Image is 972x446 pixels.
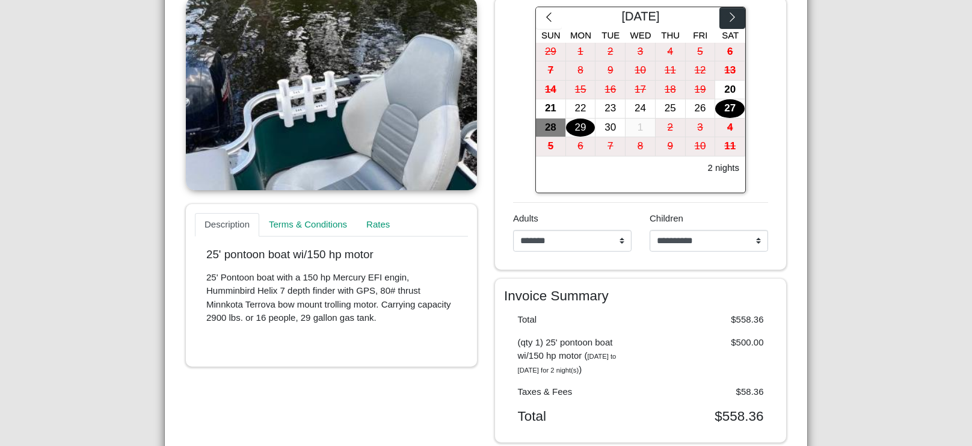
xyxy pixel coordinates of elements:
[656,119,686,138] button: 2
[715,119,745,138] button: 4
[509,385,641,399] div: Taxes & Fees
[509,313,641,327] div: Total
[536,43,566,62] button: 29
[715,137,745,156] button: 11
[536,119,566,138] button: 28
[656,81,686,100] button: 18
[656,99,686,119] button: 25
[543,11,555,23] svg: chevron left
[686,81,715,99] div: 19
[656,43,686,62] button: 4
[595,61,626,81] button: 9
[641,408,773,424] div: $558.36
[509,408,641,424] div: Total
[686,61,716,81] button: 12
[715,137,745,156] div: 11
[206,271,457,325] p: 25' Pontoon boat with a 150 hp Mercury EFI engin, Humminbird Helix 7 depth finder with GPS, 80# t...
[541,30,561,40] span: Sun
[626,99,656,119] button: 24
[566,119,595,137] div: 29
[566,99,595,118] div: 22
[650,213,683,223] span: Children
[693,30,707,40] span: Fri
[715,61,745,81] button: 13
[715,43,745,61] div: 6
[626,81,655,99] div: 17
[686,43,716,62] button: 5
[715,81,745,99] div: 20
[536,137,566,156] button: 5
[626,61,655,80] div: 10
[536,99,566,119] button: 21
[509,336,641,377] div: (qty 1) 25' pontoon boat wi/150 hp motor ( )
[566,119,596,138] button: 29
[195,213,259,237] a: Description
[601,30,620,40] span: Tue
[595,119,625,137] div: 30
[566,43,596,62] button: 1
[715,99,745,119] button: 27
[656,81,685,99] div: 18
[595,61,625,80] div: 9
[715,99,745,118] div: 27
[626,119,656,138] button: 1
[719,7,745,29] button: chevron right
[536,43,565,61] div: 29
[686,137,716,156] button: 10
[630,30,651,40] span: Wed
[570,30,591,40] span: Mon
[722,30,739,40] span: Sat
[566,61,596,81] button: 8
[513,213,538,223] span: Adults
[566,61,595,80] div: 8
[566,137,596,156] button: 6
[626,61,656,81] button: 10
[518,353,617,374] i: [DATE] to [DATE] for 2 night(s)
[595,81,626,100] button: 16
[641,313,773,327] div: $558.36
[206,248,457,262] p: 25' pontoon boat wi/150 hp motor
[562,7,719,29] div: [DATE]
[357,213,399,237] a: Rates
[641,336,773,377] div: $500.00
[727,11,738,23] svg: chevron right
[656,119,685,137] div: 2
[595,81,625,99] div: 16
[656,137,686,156] button: 9
[595,43,626,62] button: 2
[595,43,625,61] div: 2
[715,81,745,100] button: 20
[686,119,715,137] div: 3
[566,137,595,156] div: 6
[626,81,656,100] button: 17
[626,137,656,156] button: 8
[566,81,596,100] button: 15
[595,99,626,119] button: 23
[259,213,357,237] a: Terms & Conditions
[715,61,745,80] div: 13
[686,61,715,80] div: 12
[536,137,565,156] div: 5
[536,61,566,81] button: 7
[686,81,716,100] button: 19
[707,163,739,173] h6: 2 nights
[686,99,716,119] button: 26
[595,137,625,156] div: 7
[536,99,565,118] div: 21
[536,7,562,29] button: chevron left
[656,43,685,61] div: 4
[536,119,565,137] div: 28
[715,43,745,62] button: 6
[686,43,715,61] div: 5
[504,288,777,304] h4: Invoice Summary
[656,61,685,80] div: 11
[715,119,745,137] div: 4
[536,81,566,100] button: 14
